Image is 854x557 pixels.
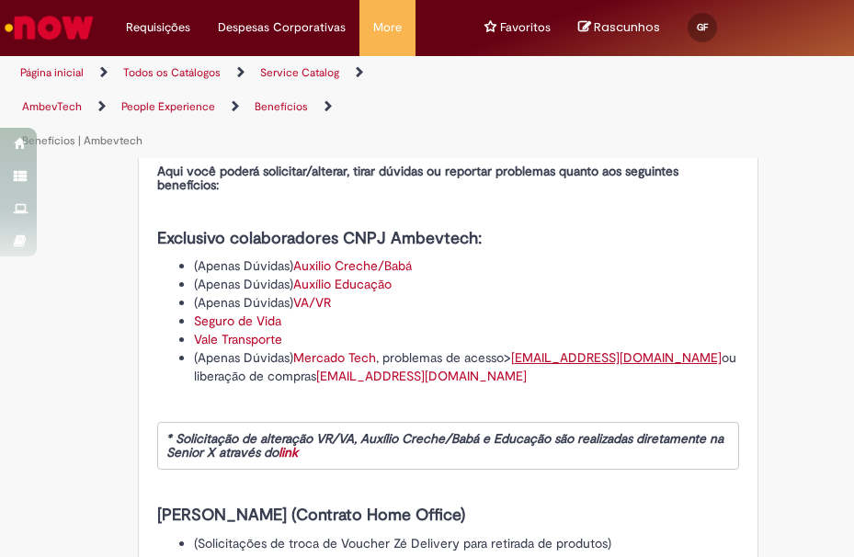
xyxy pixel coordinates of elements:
li: (Apenas Dúvidas) , problemas de acesso> ou liberação de compras [194,348,739,385]
a: Página inicial [20,65,84,80]
a: Mercado Tech [293,349,376,366]
a: Seguro de Vida [194,313,281,329]
a: VA/VR [293,294,331,311]
a: link [279,444,298,460]
a: AmbevTech [22,99,82,114]
img: ServiceNow [2,9,97,46]
li: (Apenas Dúvidas) [194,256,739,275]
a: Auxilio Creche/Babá [293,257,412,274]
strong: Aqui você poderá solicitar/alterar, tirar dúvidas ou reportar problemas quanto aos seguintes bene... [157,163,678,193]
em: * Solicitação de alteração VR/VA, Auxílio Creche/Babá e Educação são realizadas diretamente na Se... [166,430,723,460]
a: Service Catalog [260,65,339,80]
a: Benefícios [255,99,308,114]
a: [EMAIL_ADDRESS][DOMAIN_NAME] [511,349,722,366]
a: Benefícios | Ambevtech [22,133,142,148]
span: Requisições [126,18,190,37]
span: Despesas Corporativas [218,18,346,37]
span: More [373,18,402,37]
span: GF [697,21,708,33]
ul: Trilhas de página [14,56,414,158]
a: People Experience [121,99,215,114]
a: No momento, sua lista de rascunhos tem 0 Itens [578,18,660,36]
a: Auxílio Educação [293,276,392,292]
strong: Exclusivo colaboradores CNPJ Ambevtech: [157,228,482,249]
span: Favoritos [500,18,551,37]
a: Todos os Catálogos [123,65,221,80]
span: Rascunhos [594,18,660,36]
li: (Apenas Dúvidas) [194,293,739,312]
a: [EMAIL_ADDRESS][DOMAIN_NAME] [316,368,527,384]
strong: [PERSON_NAME] (Contrato Home Office) [157,505,465,526]
li: (Apenas Dúvidas) [194,275,739,293]
a: Vale Transporte [194,331,282,347]
li: (Solicitações de troca de Voucher Zé Delivery para retirada de produtos) [194,534,739,552]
